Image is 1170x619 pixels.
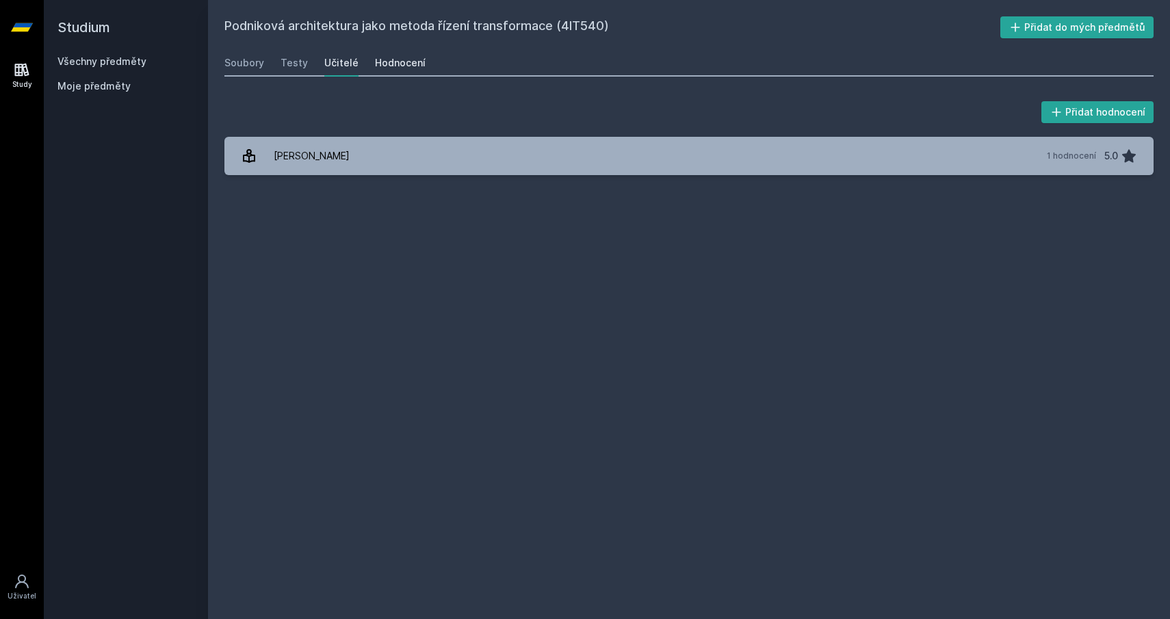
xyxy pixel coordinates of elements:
h2: Podniková architektura jako metoda řízení transformace (4IT540) [224,16,1000,38]
div: Study [12,79,32,90]
div: Soubory [224,56,264,70]
button: Přidat hodnocení [1041,101,1154,123]
a: Testy [281,49,308,77]
span: Moje předměty [57,79,131,93]
button: Přidat do mých předmětů [1000,16,1154,38]
div: 5.0 [1104,142,1118,170]
a: Učitelé [324,49,359,77]
a: Study [3,55,41,96]
div: Hodnocení [375,56,426,70]
div: Učitelé [324,56,359,70]
div: Uživatel [8,591,36,601]
a: Všechny předměty [57,55,146,67]
a: [PERSON_NAME] 1 hodnocení 5.0 [224,137,1154,175]
div: Testy [281,56,308,70]
a: Uživatel [3,566,41,608]
a: Soubory [224,49,264,77]
div: 1 hodnocení [1047,150,1096,161]
div: [PERSON_NAME] [274,142,350,170]
a: Hodnocení [375,49,426,77]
